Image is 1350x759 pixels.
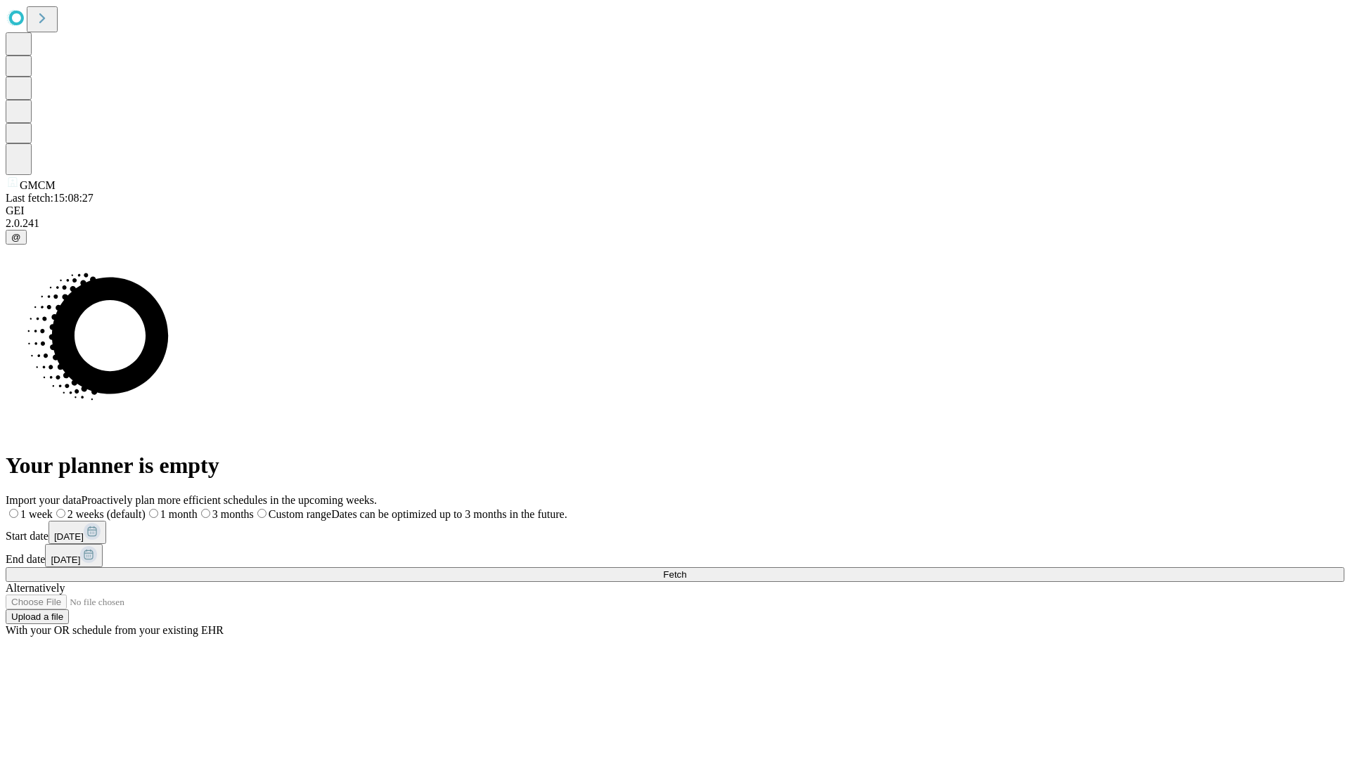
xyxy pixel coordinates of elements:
[269,508,331,520] span: Custom range
[331,508,567,520] span: Dates can be optimized up to 3 months in the future.
[6,230,27,245] button: @
[11,232,21,242] span: @
[20,508,53,520] span: 1 week
[6,544,1344,567] div: End date
[6,582,65,594] span: Alternatively
[6,453,1344,479] h1: Your planner is empty
[6,192,94,204] span: Last fetch: 15:08:27
[160,508,198,520] span: 1 month
[9,509,18,518] input: 1 week
[149,509,158,518] input: 1 month
[212,508,254,520] span: 3 months
[6,567,1344,582] button: Fetch
[6,609,69,624] button: Upload a file
[20,179,56,191] span: GMCM
[67,508,146,520] span: 2 weeks (default)
[82,494,377,506] span: Proactively plan more efficient schedules in the upcoming weeks.
[6,494,82,506] span: Import your data
[201,509,210,518] input: 3 months
[6,217,1344,230] div: 2.0.241
[663,569,686,580] span: Fetch
[6,521,1344,544] div: Start date
[257,509,266,518] input: Custom rangeDates can be optimized up to 3 months in the future.
[51,554,80,565] span: [DATE]
[45,544,103,567] button: [DATE]
[49,521,106,544] button: [DATE]
[6,624,224,636] span: With your OR schedule from your existing EHR
[54,531,84,542] span: [DATE]
[6,205,1344,217] div: GEI
[56,509,65,518] input: 2 weeks (default)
